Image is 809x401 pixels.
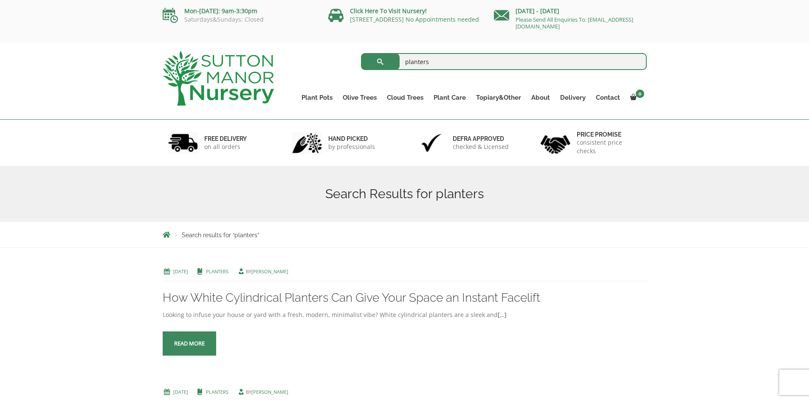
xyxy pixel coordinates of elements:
[237,389,288,395] span: by
[163,231,647,238] nav: Breadcrumbs
[296,92,338,104] a: Plant Pots
[292,132,322,154] img: 2.jpg
[163,186,647,202] h1: Search Results for planters
[382,92,428,104] a: Cloud Trees
[350,7,427,15] a: Click Here To Visit Nursery!
[251,389,288,395] a: [PERSON_NAME]
[328,143,375,151] p: by professionals
[163,310,647,320] div: Looking to infuse your house or yard with a fresh, modern, minimalist vibe? White cylindrical pla...
[555,92,591,104] a: Delivery
[251,268,288,275] a: [PERSON_NAME]
[206,389,228,395] a: Planters
[577,131,641,138] h6: Price promise
[625,92,647,104] a: 0
[516,16,633,30] a: Please Send All Enquiries To: [EMAIL_ADDRESS][DOMAIN_NAME]
[168,132,198,154] img: 1.jpg
[338,92,382,104] a: Olive Trees
[453,135,509,143] h6: Defra approved
[163,6,316,16] p: Mon-[DATE]: 9am-3:30pm
[163,291,540,305] a: How White Cylindrical Planters Can Give Your Space an Instant Facelift
[204,135,247,143] h6: FREE DELIVERY
[237,268,288,275] span: by
[163,51,274,106] img: logo
[526,92,555,104] a: About
[494,6,647,16] p: [DATE] - [DATE]
[541,130,570,156] img: 4.jpg
[453,143,509,151] p: checked & Licensed
[173,268,188,275] a: [DATE]
[182,232,259,238] span: Search results for “planters”
[361,53,647,70] input: Search...
[163,331,216,356] a: Read more
[204,143,247,151] p: on all orders
[173,389,188,395] a: [DATE]
[328,135,375,143] h6: hand picked
[350,15,479,23] a: [STREET_ADDRESS] No Appointments needed
[206,268,228,275] a: Planters
[163,16,316,23] p: Saturdays&Sundays: Closed
[498,311,507,319] a: […]
[428,92,471,104] a: Plant Care
[417,132,446,154] img: 3.jpg
[636,90,644,98] span: 0
[577,138,641,155] p: consistent price checks
[471,92,526,104] a: Topiary&Other
[591,92,625,104] a: Contact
